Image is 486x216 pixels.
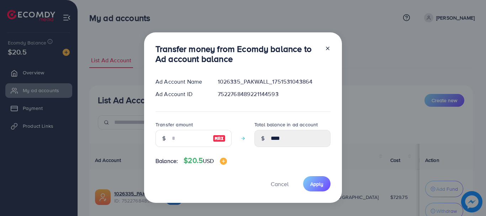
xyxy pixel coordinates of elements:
[271,180,289,188] span: Cancel
[212,90,336,98] div: 7522768489221144593
[262,176,297,191] button: Cancel
[184,156,227,165] h4: $20.5
[203,157,214,165] span: USD
[220,158,227,165] img: image
[310,180,323,188] span: Apply
[254,121,318,128] label: Total balance in ad account
[212,78,336,86] div: 1026335_PAKWALL_1751531043864
[155,44,319,64] h3: Transfer money from Ecomdy balance to Ad account balance
[213,134,226,143] img: image
[150,78,212,86] div: Ad Account Name
[303,176,331,191] button: Apply
[150,90,212,98] div: Ad Account ID
[155,121,193,128] label: Transfer amount
[155,157,178,165] span: Balance:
